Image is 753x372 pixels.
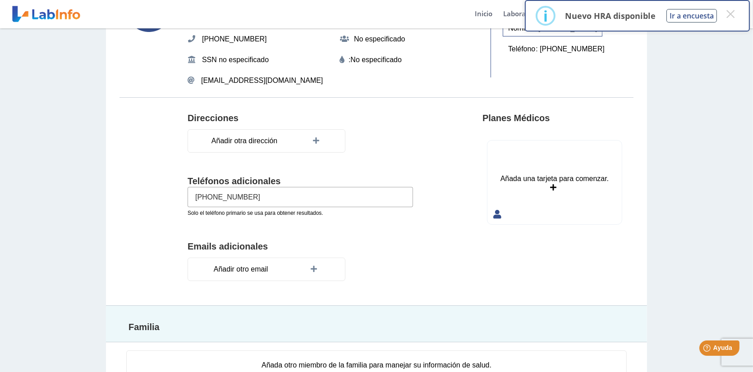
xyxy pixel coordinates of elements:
[199,31,270,47] span: [PHONE_NUMBER]
[500,173,609,184] div: Añada una tarjeta para comenzar.
[262,360,491,371] div: Añada otro miembro de la familia para manejar su información de salud.
[188,241,413,252] h4: Emails adicionales
[211,261,271,277] span: Añadir otro email
[666,9,717,23] button: Ir a encuesta
[505,41,538,57] span: Teléfono
[350,54,402,65] editable: No especificado
[565,10,656,21] p: Nuevo HRA disponible
[351,31,408,47] span: No especificado
[199,52,271,68] span: SSN no especificado
[188,210,323,216] small: Solo el teléfono primario se usa para obtener resultados.
[503,41,610,58] div: : [PHONE_NUMBER]
[188,176,413,187] h4: Teléfonos adicionales
[129,322,480,333] h4: Familia
[543,8,548,24] div: i
[209,133,280,149] span: Añadir otra dirección
[673,337,743,362] iframe: Help widget launcher
[201,75,323,86] span: [EMAIL_ADDRESS][DOMAIN_NAME]
[722,6,739,22] button: Close this dialog
[482,113,550,124] h4: Planes Médicos
[340,54,482,65] div: :
[188,113,239,124] h4: Direcciones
